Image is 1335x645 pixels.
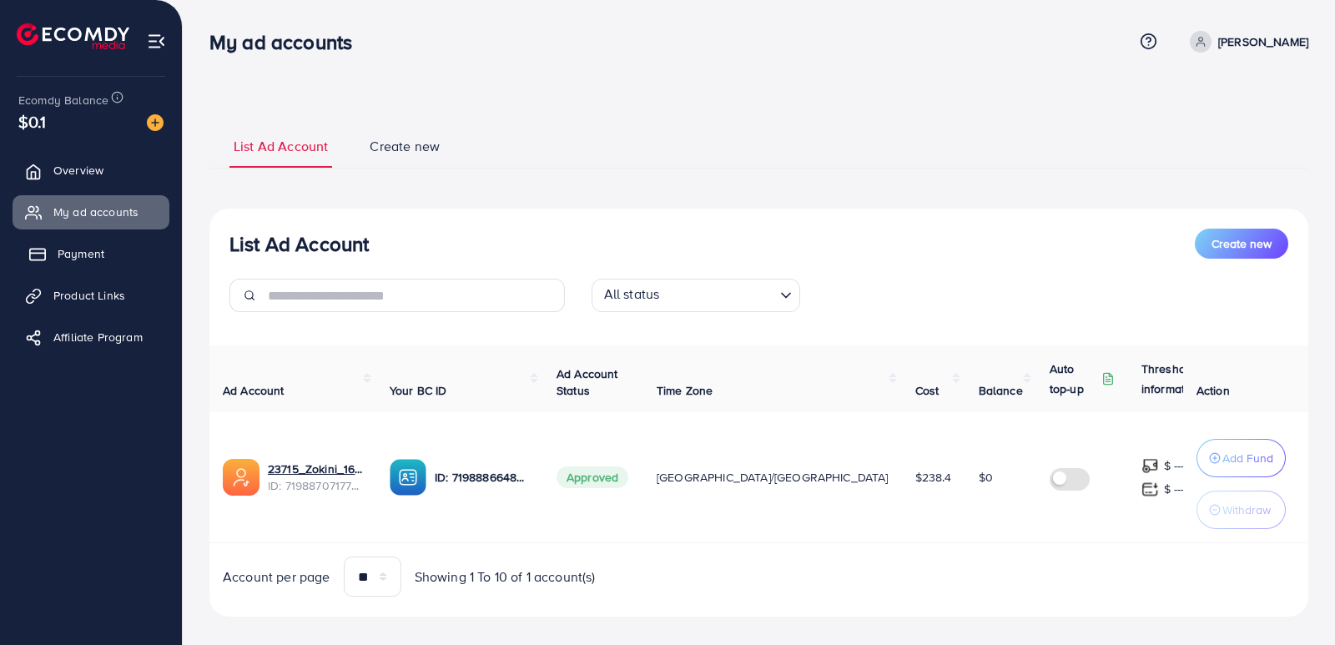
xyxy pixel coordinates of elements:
a: Product Links [13,279,169,312]
span: Your BC ID [390,382,447,399]
p: $ --- [1164,479,1185,499]
span: Create new [1212,235,1272,252]
span: Ad Account Status [557,365,618,399]
button: Create new [1195,229,1288,259]
a: Affiliate Program [13,320,169,354]
a: 23715_Zokini_1676121469183 [268,461,363,477]
span: Product Links [53,287,125,304]
a: Payment [13,237,169,270]
span: $238.4 [915,469,952,486]
img: menu [147,32,166,51]
span: Showing 1 To 10 of 1 account(s) [415,567,596,587]
span: Cost [915,382,940,399]
a: [PERSON_NAME] [1183,31,1308,53]
span: [GEOGRAPHIC_DATA]/[GEOGRAPHIC_DATA] [657,469,889,486]
img: ic-ads-acc.e4c84228.svg [223,459,259,496]
span: $0.1 [18,109,47,134]
img: image [147,114,164,131]
span: All status [601,281,663,308]
input: Search for option [664,282,773,308]
span: Balance [979,382,1023,399]
h3: List Ad Account [229,232,369,256]
img: ic-ba-acc.ded83a64.svg [390,459,426,496]
p: Auto top-up [1050,359,1098,399]
span: Create new [370,137,440,156]
img: top-up amount [1141,481,1159,498]
img: top-up amount [1141,457,1159,475]
p: $ --- [1164,456,1185,476]
p: Threshold information [1141,359,1223,399]
span: ID: 7198870717713154049 [268,477,363,494]
span: Overview [53,162,103,179]
span: Affiliate Program [53,329,143,345]
a: My ad accounts [13,195,169,229]
span: Account per page [223,567,330,587]
span: My ad accounts [53,204,139,220]
button: Add Fund [1196,439,1286,477]
button: Withdraw [1196,491,1286,529]
span: Ad Account [223,382,285,399]
p: ID: 7198886648875171842 [435,467,530,487]
div: Search for option [592,279,800,312]
iframe: Chat [1264,570,1322,632]
span: Payment [58,245,104,262]
div: <span class='underline'>23715_Zokini_1676121469183</span></br>7198870717713154049 [268,461,363,495]
span: Time Zone [657,382,713,399]
a: Overview [13,154,169,187]
span: $0 [979,469,993,486]
span: Action [1196,382,1230,399]
h3: My ad accounts [209,30,365,54]
p: [PERSON_NAME] [1218,32,1308,52]
span: Approved [557,466,628,488]
span: List Ad Account [234,137,328,156]
img: logo [17,23,129,49]
p: Withdraw [1222,500,1271,520]
p: Add Fund [1222,448,1273,468]
span: Ecomdy Balance [18,92,108,108]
